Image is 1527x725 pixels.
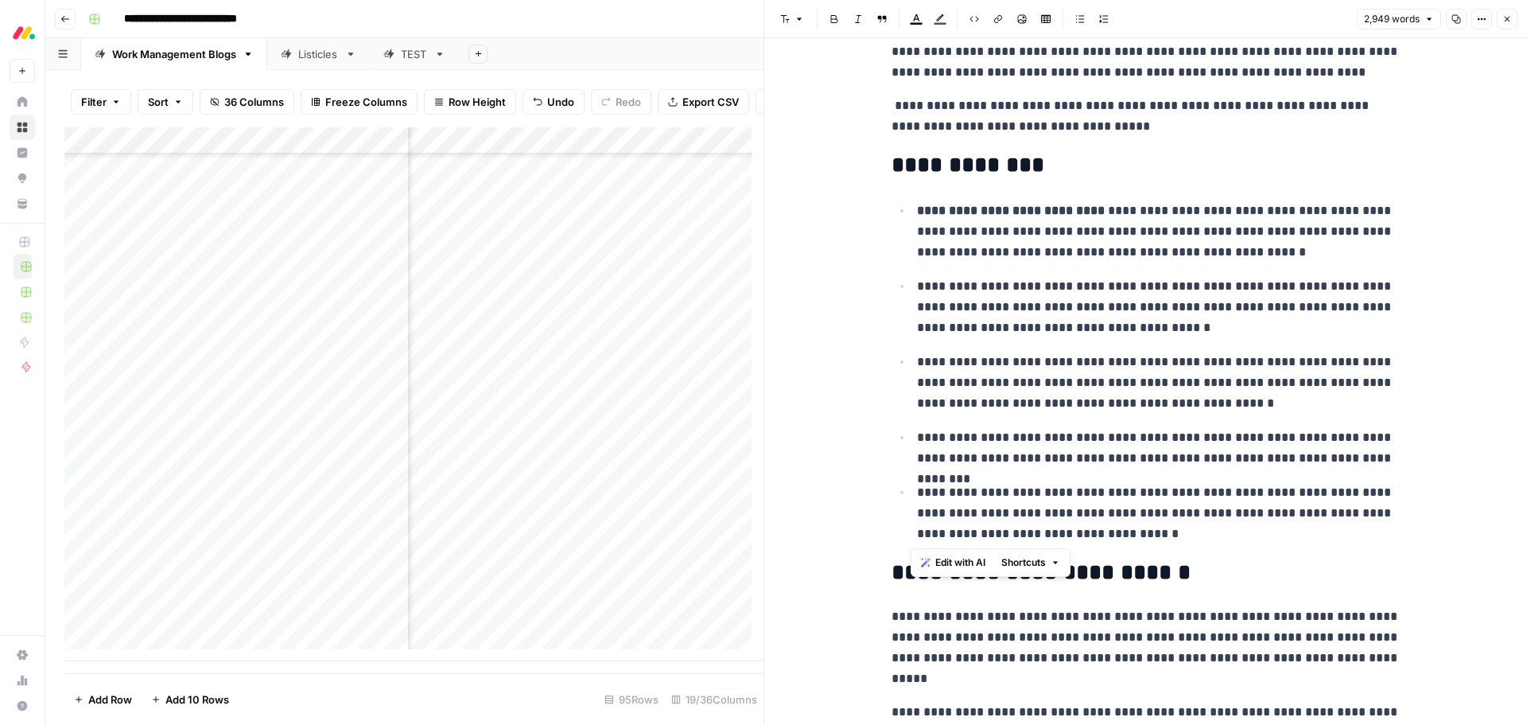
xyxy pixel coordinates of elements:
a: Insights [10,140,35,166]
button: Filter [71,89,131,115]
button: Help + Support [10,693,35,719]
div: Listicles [298,46,339,62]
span: Redo [616,94,641,110]
button: Freeze Columns [301,89,418,115]
button: 2,949 words [1357,9,1441,29]
span: Freeze Columns [325,94,407,110]
div: 95 Rows [598,687,665,712]
a: Home [10,89,35,115]
button: Sort [138,89,193,115]
button: Shortcuts [995,552,1067,573]
span: Add 10 Rows [165,692,229,707]
span: Edit with AI [935,555,985,570]
span: Export CSV [682,94,739,110]
a: Usage [10,668,35,693]
button: 36 Columns [200,89,294,115]
div: 19/36 Columns [665,687,763,712]
a: Work Management Blogs [81,38,267,70]
a: Browse [10,115,35,140]
span: Undo [547,94,574,110]
span: 36 Columns [224,94,284,110]
a: Settings [10,642,35,668]
button: Add Row [64,687,142,712]
a: TEST [370,38,459,70]
a: Listicles [267,38,370,70]
button: Row Height [424,89,516,115]
button: Undo [523,89,585,115]
span: Filter [81,94,107,110]
a: Your Data [10,191,35,216]
button: Workspace: Monday.com [10,13,35,53]
span: Sort [148,94,169,110]
div: TEST [401,46,428,62]
div: Work Management Blogs [112,46,236,62]
button: Add 10 Rows [142,687,239,712]
span: Row Height [449,94,506,110]
span: Add Row [88,692,132,707]
button: Export CSV [658,89,749,115]
button: Edit with AI [915,552,992,573]
span: 2,949 words [1364,12,1420,26]
button: Redo [591,89,651,115]
span: Shortcuts [1001,555,1046,570]
a: Opportunities [10,166,35,191]
img: Monday.com Logo [10,18,38,47]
